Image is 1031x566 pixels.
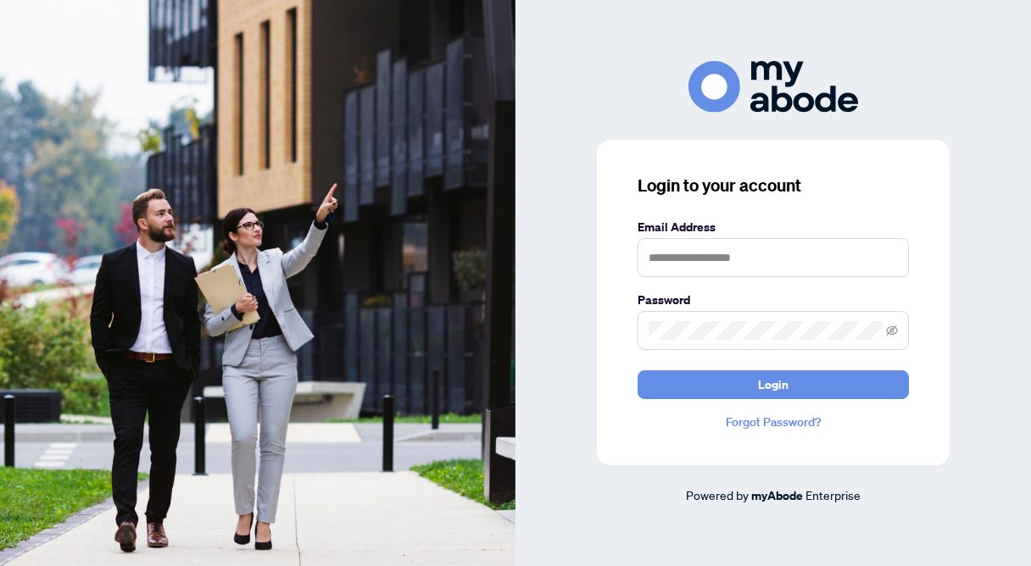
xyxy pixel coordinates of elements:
button: Login [638,370,909,399]
span: Enterprise [805,487,861,502]
span: eye-invisible [886,325,898,336]
a: Forgot Password? [638,413,909,431]
img: ma-logo [688,61,858,113]
span: Login [758,371,789,398]
h3: Login to your account [638,174,909,197]
label: Password [638,291,909,309]
span: Powered by [686,487,749,502]
label: Email Address [638,218,909,236]
a: myAbode [751,486,803,505]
